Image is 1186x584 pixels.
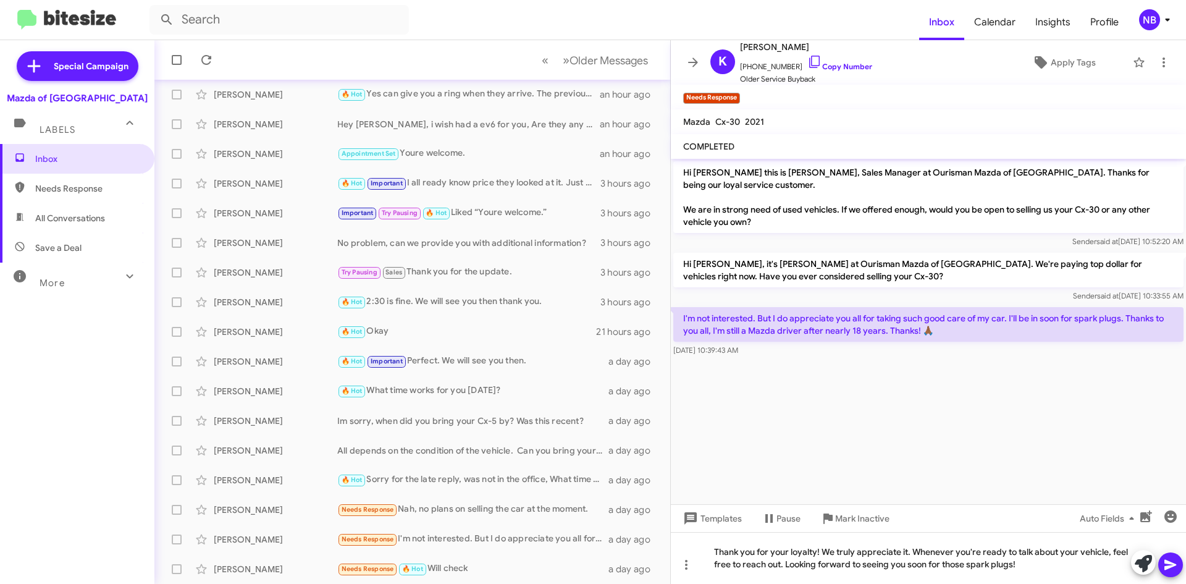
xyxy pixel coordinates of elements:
div: Okay [337,324,596,339]
div: 2:30 is fine. We will see you then thank you. [337,295,600,309]
div: [PERSON_NAME] [214,88,337,101]
span: Sender [DATE] 10:33:55 AM [1073,291,1184,300]
div: [PERSON_NAME] [214,504,337,516]
span: COMPLETED [683,141,734,152]
a: Copy Number [807,62,872,71]
div: a day ago [608,474,660,486]
div: 3 hours ago [600,296,660,308]
span: [PERSON_NAME] [740,40,872,54]
span: Sender [DATE] 10:52:20 AM [1072,237,1184,246]
span: Needs Response [342,565,394,573]
div: an hour ago [600,118,660,130]
span: 🔥 Hot [342,179,363,187]
div: a day ago [608,533,660,546]
div: [PERSON_NAME] [214,415,337,427]
div: Will check [337,562,608,576]
span: Needs Response [35,182,140,195]
div: All depends on the condition of the vehicle. Can you bring your vehicle by? [337,444,608,457]
div: a day ago [608,385,660,397]
p: I'm not interested. But I do appreciate you all for taking such good care of my car. I'll be in s... [673,307,1184,342]
div: I'm not interested. But I do appreciate you all for taking such good care of my car. I'll be in s... [337,532,608,546]
span: More [40,277,65,289]
span: Save a Deal [35,242,82,254]
div: 21 hours ago [596,326,660,338]
span: Important [342,209,374,217]
span: 2021 [745,116,764,127]
div: [PERSON_NAME] [214,385,337,397]
span: K [718,52,727,72]
span: 🔥 Hot [342,387,363,395]
span: Important [371,357,403,365]
div: a day ago [608,355,660,368]
div: an hour ago [600,88,660,101]
span: Needs Response [342,506,394,514]
div: [PERSON_NAME] [214,266,337,279]
button: Previous [534,48,556,73]
button: Apply Tags [1000,51,1127,74]
span: Profile [1080,4,1129,40]
div: an hour ago [600,148,660,160]
a: Inbox [919,4,964,40]
span: 🔥 Hot [426,209,447,217]
span: Inbox [35,153,140,165]
div: [PERSON_NAME] [214,118,337,130]
a: Insights [1025,4,1080,40]
span: Mazda [683,116,710,127]
div: [PERSON_NAME] [214,533,337,546]
span: » [563,53,570,68]
p: Hi [PERSON_NAME] this is [PERSON_NAME], Sales Manager at Ourisman Mazda of [GEOGRAPHIC_DATA]. Tha... [673,161,1184,233]
span: Labels [40,124,75,135]
div: a day ago [608,415,660,427]
span: « [542,53,549,68]
input: Search [149,5,409,35]
div: 3 hours ago [600,177,660,190]
div: [PERSON_NAME] [214,296,337,308]
div: [PERSON_NAME] [214,355,337,368]
div: Thank you for the update. [337,265,600,279]
span: Apply Tags [1051,51,1096,74]
span: Needs Response [342,535,394,543]
div: NB [1139,9,1160,30]
span: 🔥 Hot [342,298,363,306]
div: Hey [PERSON_NAME], i wish had a ev6 for you, Are they any other models you are interested in? [337,118,600,130]
span: 🔥 Hot [342,357,363,365]
span: said at [1097,291,1119,300]
button: Pause [752,507,810,530]
div: Thank you for your loyalty! We truly appreciate it. Whenever you're ready to talk about your vehi... [671,532,1186,584]
span: Older Service Buyback [740,73,872,85]
div: Mazda of [GEOGRAPHIC_DATA] [7,92,148,104]
span: Appointment Set [342,150,396,158]
span: Special Campaign [54,60,128,72]
a: Calendar [964,4,1025,40]
button: Next [555,48,655,73]
div: a day ago [608,504,660,516]
div: 3 hours ago [600,266,660,279]
div: a day ago [608,563,660,575]
span: said at [1096,237,1118,246]
div: [PERSON_NAME] [214,148,337,160]
div: [PERSON_NAME] [214,563,337,575]
span: 🔥 Hot [402,565,423,573]
button: Templates [671,507,752,530]
span: Try Pausing [382,209,418,217]
a: Special Campaign [17,51,138,81]
span: Older Messages [570,54,648,67]
button: Mark Inactive [810,507,899,530]
small: Needs Response [683,93,740,104]
div: Nah, no plans on selling the car at the moment. [337,502,608,517]
span: [DATE] 10:39:43 AM [673,345,738,355]
div: Sorry for the late reply, was not in the office, What time are you available to bring the vehicle... [337,473,608,487]
span: Try Pausing [342,268,377,276]
div: [PERSON_NAME] [214,207,337,219]
nav: Page navigation example [535,48,655,73]
span: [PHONE_NUMBER] [740,54,872,73]
div: Liked “Youre welcome.” [337,206,600,220]
div: Yes can give you a ring when they arrive. The previous message was automated. [337,87,600,101]
div: [PERSON_NAME] [214,474,337,486]
span: Pause [776,507,801,530]
div: [PERSON_NAME] [214,237,337,249]
div: [PERSON_NAME] [214,326,337,338]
